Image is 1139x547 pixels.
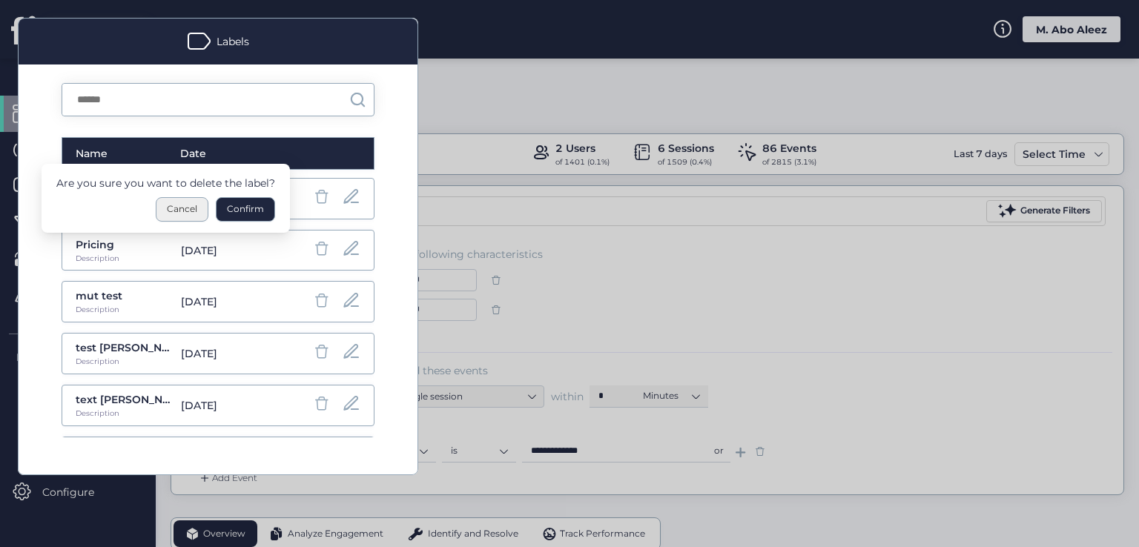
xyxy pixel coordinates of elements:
div: [DATE] [181,345,280,362]
div: [DATE] [181,397,280,414]
div: Pricing [76,236,174,253]
div: Confirm [216,197,275,222]
div: mut test [76,288,174,304]
div: Labels [19,19,417,64]
div: Description [76,408,116,420]
div: Are you sure you want to delete the label? [56,175,275,191]
div: text [PERSON_NAME] [76,391,174,408]
div: [DATE] [181,294,280,310]
div: Labels [217,33,249,50]
div: Cancel [156,197,208,222]
div: test [PERSON_NAME] [76,339,174,356]
div: [DATE] [181,242,280,259]
div: Description [76,253,116,265]
div: Description [76,356,116,368]
div: Description [76,304,116,316]
div: Name [76,145,180,162]
div: Date [180,145,287,162]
